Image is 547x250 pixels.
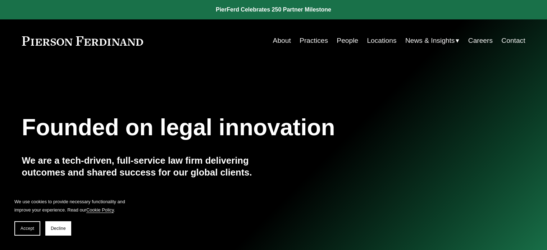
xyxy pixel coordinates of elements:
span: Accept [20,226,34,231]
a: Locations [367,34,396,47]
a: Careers [468,34,493,47]
button: Accept [14,221,40,236]
button: Decline [45,221,71,236]
a: About [273,34,291,47]
section: Cookie banner [7,190,137,243]
a: folder dropdown [405,34,460,47]
a: People [337,34,358,47]
span: News & Insights [405,35,455,47]
p: We use cookies to provide necessary functionality and improve your experience. Read our . [14,197,129,214]
a: Cookie Policy [86,207,114,213]
a: Contact [501,34,525,47]
h4: We are a tech-driven, full-service law firm delivering outcomes and shared success for our global... [22,155,274,178]
h1: Founded on legal innovation [22,114,442,141]
span: Decline [51,226,66,231]
a: Practices [300,34,328,47]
